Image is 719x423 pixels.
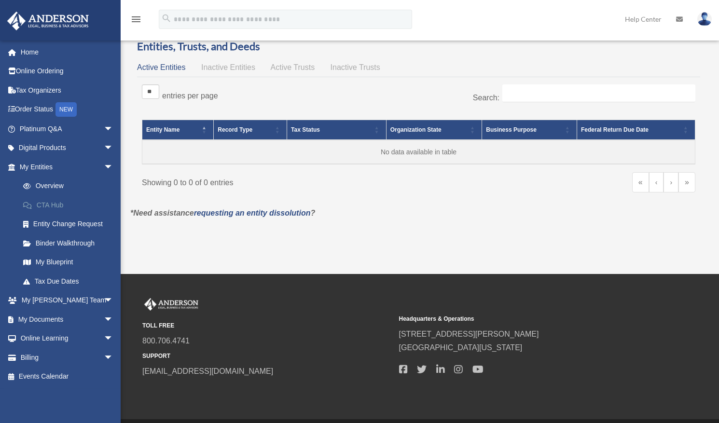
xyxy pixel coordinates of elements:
a: Tax Organizers [7,81,128,100]
a: Order StatusNEW [7,100,128,120]
a: Previous [649,172,664,192]
a: [EMAIL_ADDRESS][DOMAIN_NAME] [142,367,273,375]
a: Online Ordering [7,62,128,81]
a: First [632,172,649,192]
small: SUPPORT [142,351,392,361]
span: Entity Name [146,126,180,133]
span: arrow_drop_down [104,310,123,329]
span: arrow_drop_down [104,291,123,311]
a: Last [678,172,695,192]
i: menu [130,14,142,25]
span: arrow_drop_down [104,348,123,368]
span: Inactive Entities [201,63,255,71]
span: arrow_drop_down [104,138,123,158]
a: menu [130,17,142,25]
a: requesting an entity dissolution [194,209,311,217]
small: TOLL FREE [142,321,392,331]
a: Platinum Q&Aarrow_drop_down [7,119,128,138]
label: entries per page [162,92,218,100]
a: Binder Walkthrough [14,233,128,253]
a: Home [7,42,128,62]
a: My [PERSON_NAME] Teamarrow_drop_down [7,291,128,310]
em: *Need assistance ? [130,209,315,217]
th: Tax Status: Activate to sort [287,120,387,140]
span: arrow_drop_down [104,157,123,177]
td: No data available in table [142,140,695,164]
span: arrow_drop_down [104,329,123,349]
a: CTA Hub [14,195,128,215]
th: Federal Return Due Date: Activate to sort [577,120,695,140]
div: NEW [55,102,77,117]
img: User Pic [697,12,712,26]
a: My Blueprint [14,253,128,272]
span: Active Entities [137,63,185,71]
span: Federal Return Due Date [581,126,649,133]
h3: Entities, Trusts, and Deeds [137,39,700,54]
a: Online Learningarrow_drop_down [7,329,128,348]
img: Anderson Advisors Platinum Portal [142,298,200,311]
span: Tax Status [291,126,320,133]
th: Record Type: Activate to sort [214,120,287,140]
span: Business Purpose [486,126,537,133]
a: Events Calendar [7,367,128,386]
span: arrow_drop_down [104,119,123,139]
i: search [161,13,172,24]
th: Business Purpose: Activate to sort [482,120,577,140]
label: Search: [473,94,499,102]
th: Entity Name: Activate to invert sorting [142,120,214,140]
span: Organization State [390,126,442,133]
a: Overview [14,177,123,196]
small: Headquarters & Operations [399,314,649,324]
img: Anderson Advisors Platinum Portal [4,12,92,30]
a: My Documentsarrow_drop_down [7,310,128,329]
span: Inactive Trusts [331,63,380,71]
a: My Entitiesarrow_drop_down [7,157,128,177]
span: Record Type [218,126,252,133]
a: Digital Productsarrow_drop_down [7,138,128,158]
a: Tax Due Dates [14,272,128,291]
a: Billingarrow_drop_down [7,348,128,367]
div: Showing 0 to 0 of 0 entries [142,172,412,190]
a: 800.706.4741 [142,337,190,345]
a: Next [664,172,678,192]
a: [STREET_ADDRESS][PERSON_NAME] [399,330,539,338]
th: Organization State: Activate to sort [386,120,482,140]
span: Active Trusts [271,63,315,71]
a: [GEOGRAPHIC_DATA][US_STATE] [399,343,523,352]
a: Entity Change Request [14,215,128,234]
